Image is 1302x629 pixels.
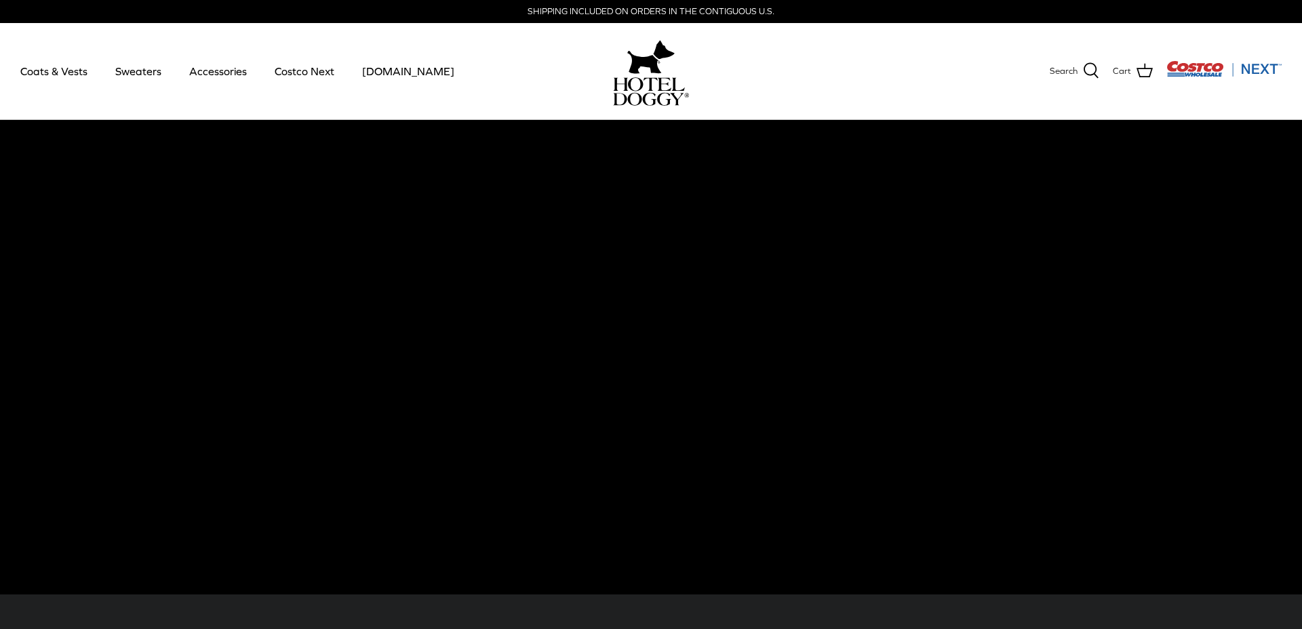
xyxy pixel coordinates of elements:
a: Visit Costco Next [1166,69,1282,79]
img: hoteldoggy.com [627,37,675,77]
a: Costco Next [262,48,347,94]
a: Cart [1113,62,1153,80]
a: Accessories [177,48,259,94]
span: Search [1050,64,1078,79]
img: Costco Next [1166,60,1282,77]
a: Coats & Vests [8,48,100,94]
a: hoteldoggy.com hoteldoggycom [613,37,689,106]
span: Cart [1113,64,1131,79]
a: [DOMAIN_NAME] [350,48,467,94]
a: Search [1050,62,1099,80]
a: Sweaters [103,48,174,94]
img: hoteldoggycom [613,77,689,106]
